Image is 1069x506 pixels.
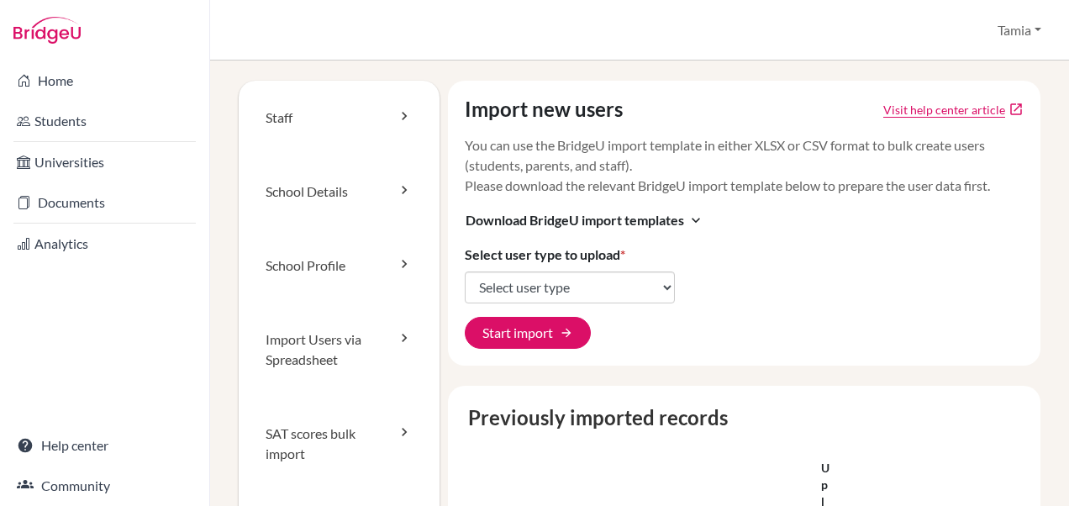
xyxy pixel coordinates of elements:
button: Download BridgeU import templatesexpand_more [465,209,705,231]
p: You can use the BridgeU import template in either XLSX or CSV format to bulk create users (studen... [465,135,1024,196]
caption: Previously imported records [461,403,1028,433]
a: Analytics [3,227,206,261]
a: Students [3,104,206,138]
a: open_in_new [1008,102,1024,117]
a: Documents [3,186,206,219]
a: Import Users via Spreadsheet [239,303,440,397]
button: Tamia [990,14,1049,46]
img: Bridge-U [13,17,81,44]
a: Help center [3,429,206,462]
i: expand_more [687,212,704,229]
a: Home [3,64,206,98]
button: Start import [465,317,591,349]
a: School Profile [239,229,440,303]
span: Download BridgeU import templates [466,210,684,230]
h4: Import new users [465,98,623,122]
span: arrow_forward [560,326,573,340]
a: Staff [239,81,440,155]
a: Click to open Tracking student registration article in a new tab [883,101,1005,119]
label: Select user type to upload [465,245,625,265]
a: Community [3,469,206,503]
a: School Details [239,155,440,229]
a: SAT scores bulk import [239,397,440,491]
a: Universities [3,145,206,179]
